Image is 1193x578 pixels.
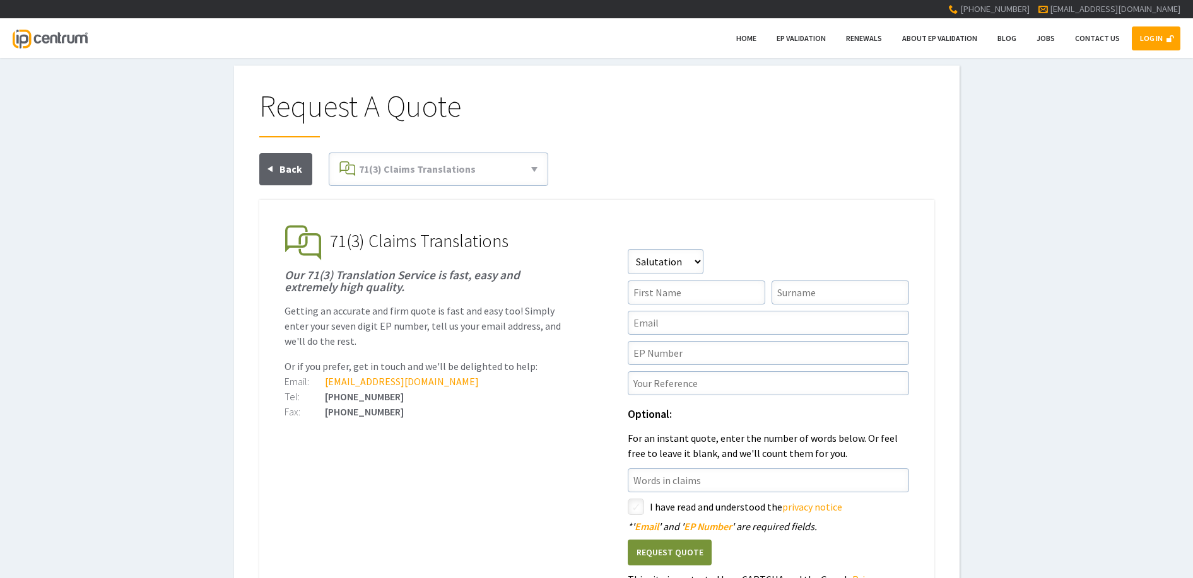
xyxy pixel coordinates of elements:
[628,431,909,461] p: For an instant quote, enter the number of words below. Or feel free to leave it blank, and we'll ...
[285,359,566,374] p: Or if you prefer, get in touch and we'll be delighted to help:
[1050,3,1180,14] a: [EMAIL_ADDRESS][DOMAIN_NAME]
[334,158,543,180] a: 71(3) Claims Translations
[1037,33,1055,43] span: Jobs
[1075,33,1120,43] span: Contact Us
[628,468,909,492] input: Words in claims
[782,500,842,513] a: privacy notice
[285,407,325,417] div: Fax:
[285,391,325,402] div: Tel:
[736,33,756,43] span: Home
[285,407,566,417] div: [PHONE_NUMBER]
[777,33,826,43] span: EP Validation
[838,26,890,50] a: Renewals
[1067,26,1128,50] a: Contact Us
[325,375,479,388] a: [EMAIL_ADDRESS][DOMAIN_NAME]
[628,341,909,365] input: EP Number
[330,229,508,252] span: 71(3) Claims Translations
[628,280,765,304] input: First Name
[279,163,302,175] span: Back
[894,26,985,50] a: About EP Validation
[13,18,87,58] a: IP Centrum
[628,311,909,335] input: Email
[960,3,1030,14] span: [PHONE_NUMBER]
[628,521,909,531] div: ' ' and ' ' are required fields.
[628,540,712,565] button: Request Quote
[997,33,1016,43] span: Blog
[259,153,312,185] a: Back
[650,499,909,515] label: I have read and understood the
[684,520,732,533] span: EP Number
[628,409,909,420] h1: Optional:
[259,91,934,137] h1: Request A Quote
[902,33,977,43] span: About EP Validation
[989,26,1025,50] a: Blog
[1132,26,1180,50] a: LOG IN
[285,269,566,293] h1: Our 71(3) Translation Service is fast, easy and extremely high quality.
[635,520,659,533] span: Email
[285,391,566,402] div: [PHONE_NUMBER]
[359,163,476,175] span: 71(3) Claims Translations
[1028,26,1063,50] a: Jobs
[846,33,882,43] span: Renewals
[628,499,644,515] label: styled-checkbox
[628,371,909,395] input: Your Reference
[285,303,566,349] p: Getting an accurate and firm quote is fast and easy too! Simply enter your seven digit EP number,...
[768,26,834,50] a: EP Validation
[285,376,325,386] div: Email:
[728,26,765,50] a: Home
[772,280,909,304] input: Surname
